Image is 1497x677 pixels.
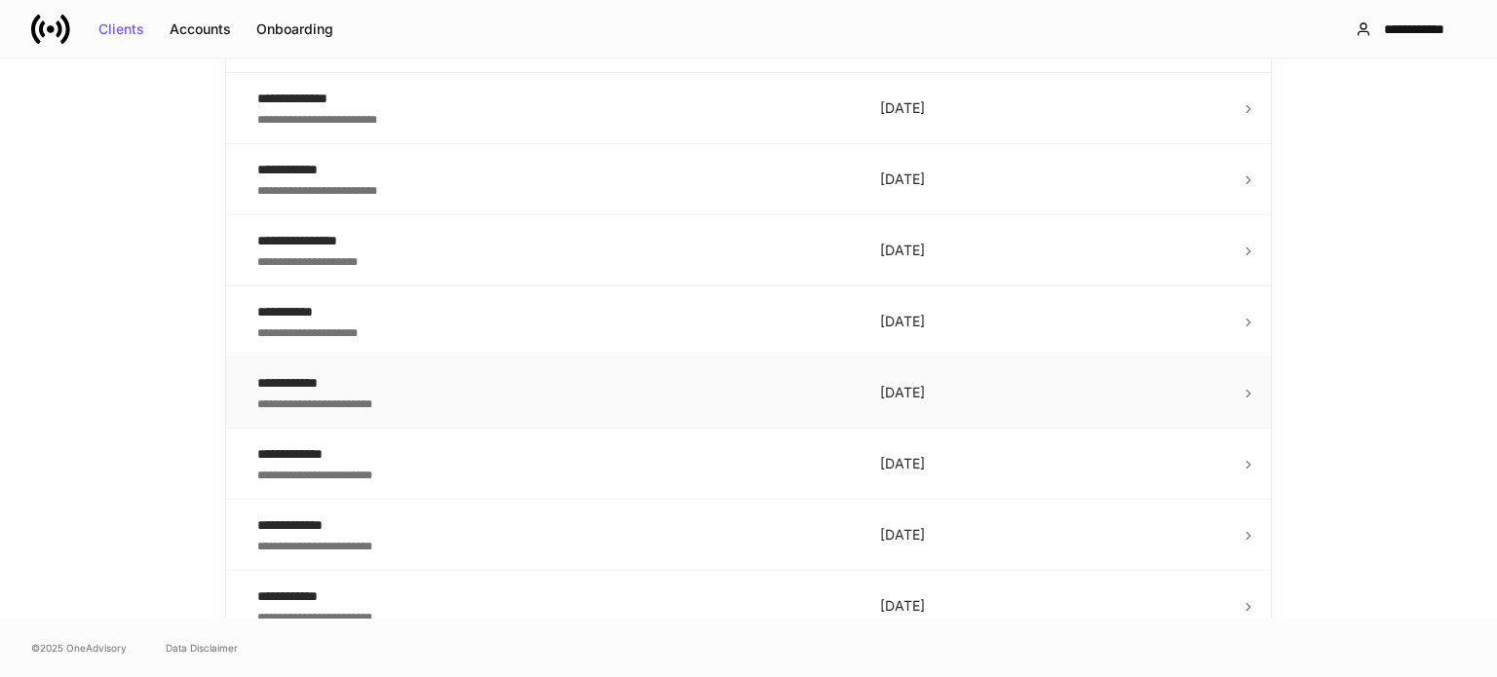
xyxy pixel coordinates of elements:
p: [DATE] [880,169,1225,189]
p: [DATE] [880,241,1225,260]
div: Accounts [170,22,231,36]
p: [DATE] [880,525,1225,545]
p: [DATE] [880,454,1225,473]
p: [DATE] [880,98,1225,118]
span: © 2025 OneAdvisory [31,640,127,656]
div: Clients [98,22,144,36]
p: [DATE] [880,312,1225,331]
div: Onboarding [256,22,333,36]
a: Data Disclaimer [166,640,238,656]
button: Clients [86,14,157,45]
p: [DATE] [880,383,1225,402]
p: [DATE] [880,596,1225,616]
button: Accounts [157,14,244,45]
button: Onboarding [244,14,346,45]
